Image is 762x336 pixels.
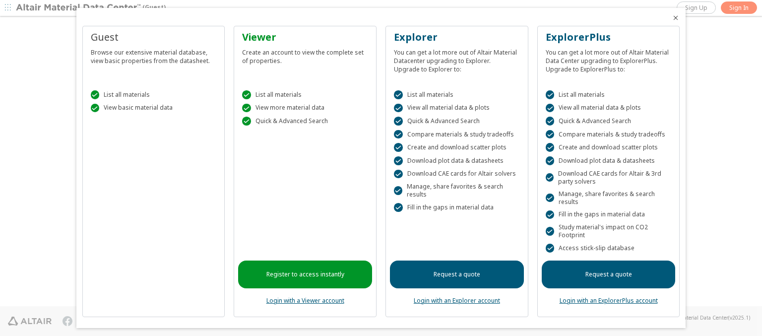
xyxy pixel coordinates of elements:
[546,190,672,206] div: Manage, share favorites & search results
[546,244,555,253] div: 
[546,90,555,99] div: 
[394,170,520,179] div: Download CAE cards for Altair solvers
[560,296,658,305] a: Login with an ExplorerPlus account
[394,130,520,139] div: Compare materials & study tradeoffs
[390,261,524,288] a: Request a quote
[546,244,672,253] div: Access stick-slip database
[394,104,403,113] div: 
[394,117,520,126] div: Quick & Advanced Search
[91,90,217,99] div: List all materials
[542,261,676,288] a: Request a quote
[242,44,368,65] div: Create an account to view the complete set of properties.
[394,183,520,199] div: Manage, share favorites & search results
[91,104,100,113] div: 
[91,90,100,99] div: 
[91,30,217,44] div: Guest
[546,90,672,99] div: List all materials
[546,227,554,236] div: 
[546,210,672,219] div: Fill in the gaps in material data
[394,90,403,99] div: 
[242,30,368,44] div: Viewer
[394,170,403,179] div: 
[546,117,672,126] div: Quick & Advanced Search
[546,130,555,139] div: 
[394,104,520,113] div: View all material data & plots
[394,90,520,99] div: List all materials
[546,44,672,73] div: You can get a lot more out of Altair Material Data Center upgrading to ExplorerPlus. Upgrade to E...
[546,223,672,239] div: Study material's impact on CO2 Footprint
[394,117,403,126] div: 
[394,203,520,212] div: Fill in the gaps in material data
[91,44,217,65] div: Browse our extensive material database, view basic properties from the datasheet.
[238,261,372,288] a: Register to access instantly
[546,143,555,152] div: 
[546,194,554,202] div: 
[266,296,344,305] a: Login with a Viewer account
[91,104,217,113] div: View basic material data
[414,296,500,305] a: Login with an Explorer account
[546,143,672,152] div: Create and download scatter plots
[672,14,680,22] button: Close
[394,156,520,165] div: Download plot data & datasheets
[394,143,403,152] div: 
[394,30,520,44] div: Explorer
[394,44,520,73] div: You can get a lot more out of Altair Material Datacenter upgrading to Explorer. Upgrade to Explor...
[546,130,672,139] div: Compare materials & study tradeoffs
[242,104,251,113] div: 
[546,117,555,126] div: 
[394,186,402,195] div: 
[546,210,555,219] div: 
[242,104,368,113] div: View more material data
[546,30,672,44] div: ExplorerPlus
[242,117,251,126] div: 
[394,143,520,152] div: Create and download scatter plots
[242,90,251,99] div: 
[242,117,368,126] div: Quick & Advanced Search
[546,104,672,113] div: View all material data & plots
[546,156,672,165] div: Download plot data & datasheets
[394,130,403,139] div: 
[546,156,555,165] div: 
[242,90,368,99] div: List all materials
[546,170,672,186] div: Download CAE cards for Altair & 3rd party solvers
[546,173,554,182] div: 
[394,203,403,212] div: 
[394,156,403,165] div: 
[546,104,555,113] div: 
